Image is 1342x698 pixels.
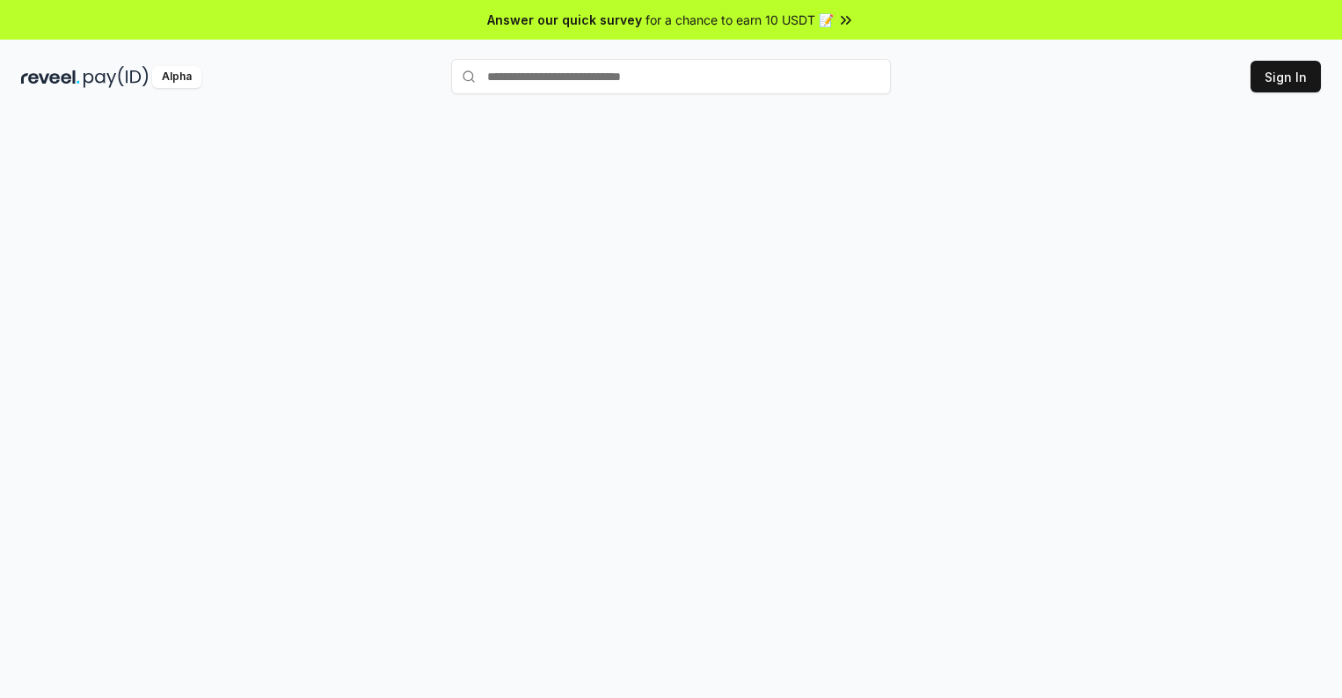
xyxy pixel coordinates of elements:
[152,66,201,88] div: Alpha
[487,11,642,29] span: Answer our quick survey
[84,66,149,88] img: pay_id
[645,11,834,29] span: for a chance to earn 10 USDT 📝
[1251,61,1321,92] button: Sign In
[21,66,80,88] img: reveel_dark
